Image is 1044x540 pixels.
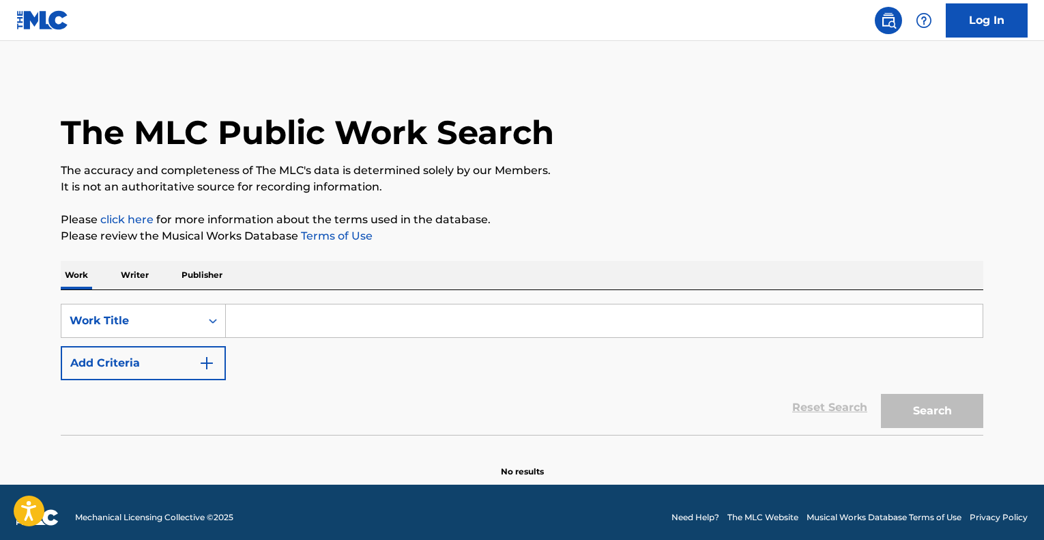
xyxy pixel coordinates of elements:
iframe: Resource Center [1006,343,1044,453]
img: MLC Logo [16,10,69,30]
p: No results [501,449,544,478]
p: Writer [117,261,153,289]
img: search [880,12,897,29]
p: It is not an authoritative source for recording information. [61,179,983,195]
p: Please review the Musical Works Database [61,228,983,244]
p: Please for more information about the terms used in the database. [61,212,983,228]
a: Privacy Policy [970,511,1028,524]
a: Terms of Use [298,229,373,242]
a: The MLC Website [727,511,798,524]
img: help [916,12,932,29]
p: Work [61,261,92,289]
a: Public Search [875,7,902,34]
a: click here [100,213,154,226]
form: Search Form [61,304,983,435]
div: Help [910,7,938,34]
a: Log In [946,3,1028,38]
a: Musical Works Database Terms of Use [807,511,961,524]
button: Add Criteria [61,346,226,380]
a: Need Help? [671,511,719,524]
p: The accuracy and completeness of The MLC's data is determined solely by our Members. [61,162,983,179]
img: 9d2ae6d4665cec9f34b9.svg [199,355,215,371]
h1: The MLC Public Work Search [61,112,554,153]
span: Mechanical Licensing Collective © 2025 [75,511,233,524]
div: Work Title [70,313,192,329]
p: Publisher [177,261,227,289]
